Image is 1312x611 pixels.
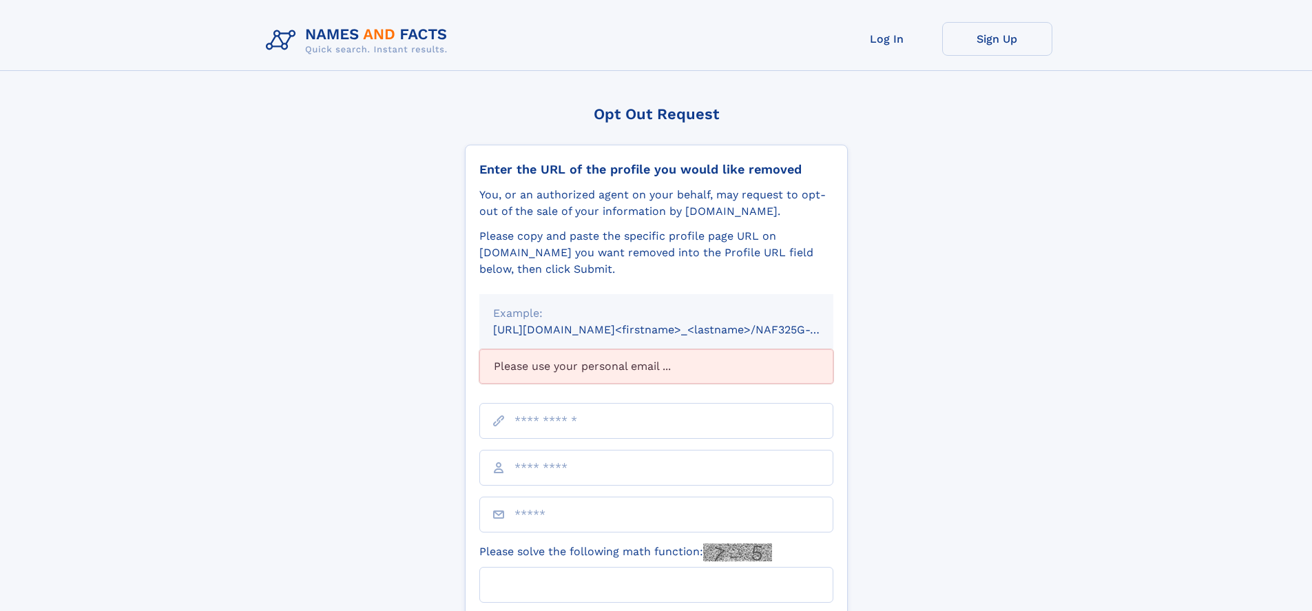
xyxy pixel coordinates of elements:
img: Logo Names and Facts [260,22,459,59]
div: You, or an authorized agent on your behalf, may request to opt-out of the sale of your informatio... [479,187,833,220]
div: Please use your personal email ... [479,349,833,384]
label: Please solve the following math function: [479,543,772,561]
div: Please copy and paste the specific profile page URL on [DOMAIN_NAME] you want removed into the Pr... [479,228,833,278]
small: [URL][DOMAIN_NAME]<firstname>_<lastname>/NAF325G-xxxxxxxx [493,323,860,336]
div: Example: [493,305,820,322]
a: Sign Up [942,22,1052,56]
a: Log In [832,22,942,56]
div: Enter the URL of the profile you would like removed [479,162,833,177]
div: Opt Out Request [465,105,848,123]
